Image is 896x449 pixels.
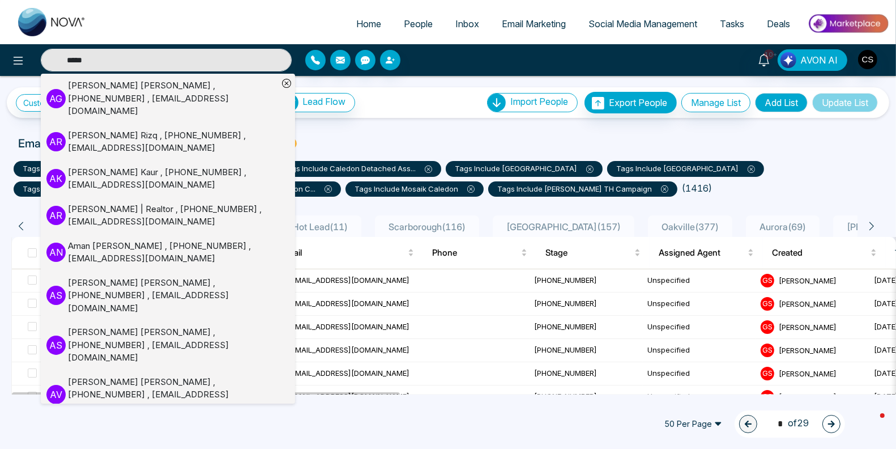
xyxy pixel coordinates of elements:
span: G S [761,390,774,404]
span: Deals [767,18,790,29]
p: A S [46,336,66,355]
span: [PERSON_NAME] [779,299,837,308]
span: [PERSON_NAME] [779,392,837,401]
span: [PERSON_NAME] [779,345,837,354]
td: Unspecified [643,316,756,339]
p: A N [46,243,66,262]
span: [PHONE_NUMBER] [534,392,597,401]
p: tags include [GEOGRAPHIC_DATA] [455,163,594,175]
span: [EMAIL_ADDRESS][DOMAIN_NAME] [277,345,409,354]
span: People [404,18,433,29]
span: G S [761,274,774,287]
th: Email [272,237,423,269]
th: Created [763,237,886,269]
span: [PHONE_NUMBER] [534,345,597,354]
p: A S [46,286,66,305]
p: tags include [283,163,432,175]
a: Lead FlowLead Flow [275,93,355,112]
button: Lead Flow [280,93,355,112]
span: Home [356,18,381,29]
p: A G [46,89,66,108]
span: [PHONE_NUMBER] [534,276,597,285]
span: Social Media Management [588,18,697,29]
a: Email Marketing [490,13,577,35]
td: Unspecified [643,386,756,409]
span: G S [761,320,774,334]
span: G S [761,367,774,380]
a: Custom Filter [16,94,96,112]
img: Market-place.gif [807,11,889,36]
span: Aurora ( 69 ) [755,221,810,232]
span: of 29 [771,416,809,431]
button: Export People [584,92,677,113]
th: Stage [536,237,650,269]
th: Phone [423,237,536,269]
p: A R [46,132,66,151]
span: Email Marketing [502,18,566,29]
p: tags include [PERSON_NAME] [23,163,144,175]
a: Tasks [709,13,756,35]
span: Tasks [720,18,744,29]
iframe: Intercom live chat [857,410,885,438]
span: [PHONE_NUMBER] [534,299,597,308]
div: [PERSON_NAME] [PERSON_NAME] , [PHONE_NUMBER] , [EMAIL_ADDRESS][DOMAIN_NAME] [68,277,278,315]
a: 10+ [750,49,778,69]
span: Email [281,246,406,260]
span: Lead Flow [302,96,345,107]
span: Created [772,246,868,260]
span: G S [761,344,774,357]
a: Deals [756,13,801,35]
span: Import People [510,96,568,107]
button: AVON AI [778,49,847,71]
div: [PERSON_NAME] Rizq , [PHONE_NUMBER] , [EMAIL_ADDRESS][DOMAIN_NAME] [68,129,278,155]
a: Home [345,13,392,35]
p: tags include [PERSON_NAME] TH Campaign [497,184,668,195]
span: Phone [432,246,519,260]
img: Nova CRM Logo [18,8,86,36]
span: [EMAIL_ADDRESS][DOMAIN_NAME] [277,368,409,378]
span: [PHONE_NUMBER] [534,368,597,378]
td: Unspecified [643,362,756,386]
div: [PERSON_NAME] [PERSON_NAME] , [PHONE_NUMBER] , [EMAIL_ADDRESS][DOMAIN_NAME] [68,376,278,414]
span: [EMAIL_ADDRESS][DOMAIN_NAME] [277,276,409,285]
li: ( 1416 ) [682,181,712,195]
span: Stage [545,246,632,260]
td: Unspecified [643,293,756,316]
div: [PERSON_NAME] Kaur , [PHONE_NUMBER] , [EMAIL_ADDRESS][DOMAIN_NAME] [68,166,278,192]
span: [PERSON_NAME] [779,322,837,331]
span: Hot Lead ( 11 ) [288,221,352,232]
div: [PERSON_NAME] | Realtor , [PHONE_NUMBER] , [EMAIL_ADDRESS][DOMAIN_NAME] [68,203,278,228]
div: [PERSON_NAME] [PERSON_NAME] , [PHONE_NUMBER] , [EMAIL_ADDRESS][DOMAIN_NAME] [68,326,278,365]
img: Lead Flow [780,52,796,68]
a: People [392,13,444,35]
th: Assigned Agent [650,237,763,269]
p: A R [46,206,66,225]
button: Update List [812,93,878,112]
span: [PERSON_NAME] [779,276,837,285]
p: A V [46,385,66,404]
span: [EMAIL_ADDRESS][DOMAIN_NAME] [277,322,409,331]
div: [PERSON_NAME] [PERSON_NAME] , [PHONE_NUMBER] , [EMAIL_ADDRESS][DOMAIN_NAME] [68,79,278,118]
td: Unspecified [643,269,756,293]
img: User Avatar [858,50,877,69]
span: Oakville ( 377 ) [657,221,723,232]
div: Aman [PERSON_NAME] , [PHONE_NUMBER] , [EMAIL_ADDRESS][DOMAIN_NAME] [68,240,278,265]
span: G S [761,297,774,311]
span: 50 Per Page [656,415,730,433]
span: [PERSON_NAME] [779,368,837,378]
span: AVON AI [800,53,838,67]
button: Add List [755,93,808,112]
p: Email Statistics: [18,135,101,152]
span: Scarborough ( 116 ) [384,221,470,232]
p: tags include [GEOGRAPHIC_DATA] [616,163,755,175]
button: Manage List [681,93,750,112]
span: Inbox [455,18,479,29]
td: Unspecified [643,339,756,362]
p: A K [46,169,66,188]
span: Caledon Detached Ass ... [330,164,416,173]
a: Social Media Management [577,13,709,35]
span: [GEOGRAPHIC_DATA] ( 157 ) [502,221,625,232]
p: tags include Mosaik Caledon [355,184,475,195]
span: Assigned Agent [659,246,745,260]
span: [EMAIL_ADDRESS][DOMAIN_NAME] [277,299,409,308]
